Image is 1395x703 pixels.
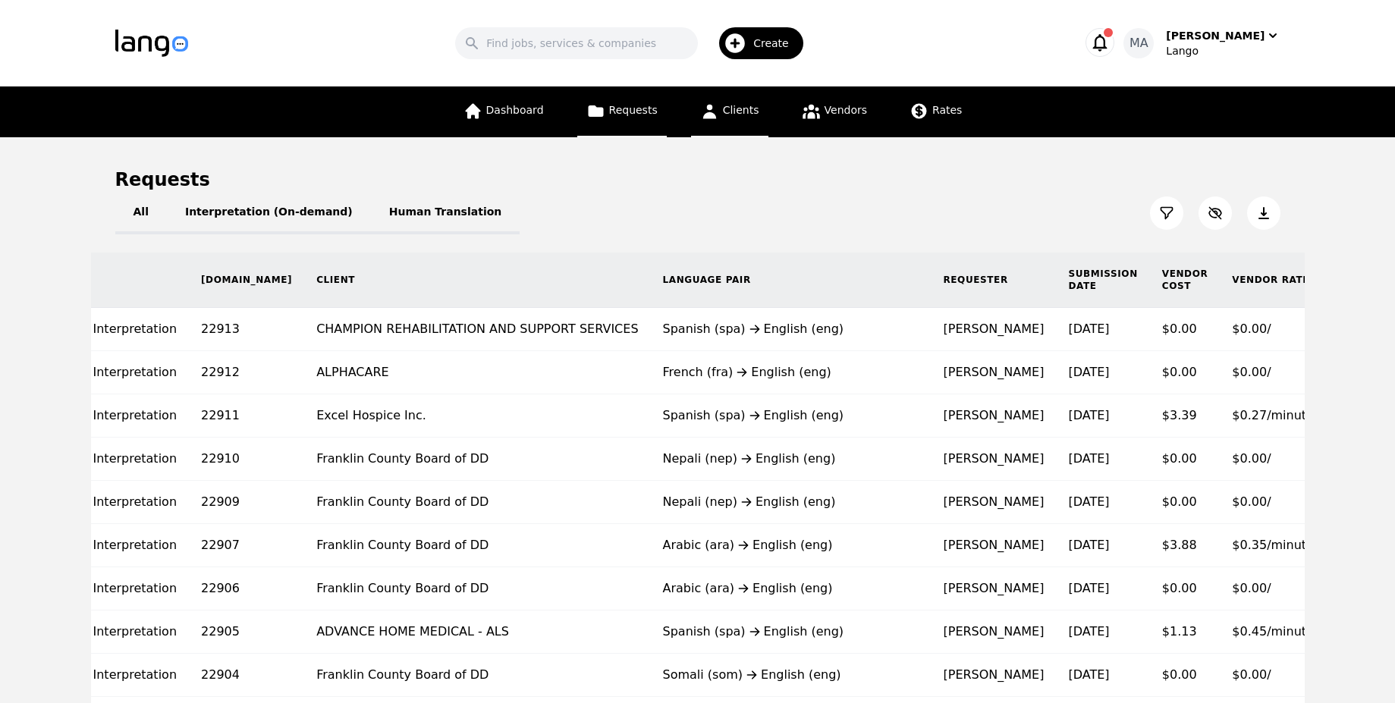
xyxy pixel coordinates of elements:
time: [DATE] [1068,624,1109,639]
td: [PERSON_NAME] [931,567,1056,610]
td: Franklin County Board of DD [304,654,650,697]
td: [PERSON_NAME] [931,438,1056,481]
time: [DATE] [1068,322,1109,336]
td: [PERSON_NAME] [931,524,1056,567]
a: Requests [577,86,667,137]
span: $0.00/ [1232,451,1271,466]
span: Requests [609,104,658,116]
td: 22907 [189,524,304,567]
span: $0.00/ [1232,667,1271,682]
th: Requester [931,253,1056,308]
time: [DATE] [1068,538,1109,552]
span: Vendors [825,104,867,116]
td: $1.13 [1150,610,1221,654]
time: [DATE] [1068,408,1109,422]
th: [DOMAIN_NAME] [189,253,304,308]
div: French (fra) English (eng) [663,363,919,381]
div: Nepali (nep) English (eng) [663,450,919,468]
td: $0.00 [1150,567,1221,610]
td: ALPHACARE [304,351,650,394]
button: Filter [1150,196,1183,230]
div: Spanish (spa) English (eng) [663,320,919,338]
a: Vendors [793,86,876,137]
td: [PERSON_NAME] [931,654,1056,697]
th: Vendor Cost [1150,253,1221,308]
td: 22909 [189,481,304,524]
td: ADVANCE HOME MEDICAL - ALS [304,610,650,654]
td: 22910 [189,438,304,481]
span: $0.35/minute [1232,538,1314,552]
td: 22913 [189,308,304,351]
img: Logo [115,30,188,57]
div: [PERSON_NAME] [1166,28,1265,43]
input: Find jobs, services & companies [455,27,698,59]
div: Arabic (ara) English (eng) [663,579,919,598]
time: [DATE] [1068,451,1109,466]
td: $0.00 [1150,308,1221,351]
td: 22905 [189,610,304,654]
button: All [115,192,167,234]
button: Create [698,21,812,65]
th: Submission Date [1056,253,1149,308]
h1: Requests [115,168,210,192]
button: Interpretation (On-demand) [167,192,371,234]
span: $0.00/ [1232,494,1271,509]
button: Customize Column View [1199,196,1232,230]
a: Dashboard [454,86,553,137]
time: [DATE] [1068,494,1109,509]
span: $0.27/minute [1232,408,1314,422]
td: $0.00 [1150,351,1221,394]
td: $3.39 [1150,394,1221,438]
span: Rates [932,104,962,116]
span: Dashboard [486,104,544,116]
a: Clients [691,86,768,137]
td: Excel Hospice Inc. [304,394,650,438]
div: Spanish (spa) English (eng) [663,406,919,425]
time: [DATE] [1068,667,1109,682]
td: Franklin County Board of DD [304,481,650,524]
td: [PERSON_NAME] [931,394,1056,438]
div: Lango [1166,43,1280,58]
td: 22906 [189,567,304,610]
span: Clients [723,104,759,116]
td: $0.00 [1150,481,1221,524]
td: $0.00 [1150,438,1221,481]
th: Language Pair [651,253,932,308]
button: Export Jobs [1247,196,1280,230]
td: [PERSON_NAME] [931,610,1056,654]
div: Spanish (spa) English (eng) [663,623,919,641]
td: 22912 [189,351,304,394]
div: Arabic (ara) English (eng) [663,536,919,554]
button: MA[PERSON_NAME]Lango [1123,28,1280,58]
td: 22904 [189,654,304,697]
a: Rates [900,86,971,137]
time: [DATE] [1068,365,1109,379]
td: [PERSON_NAME] [931,481,1056,524]
td: 22911 [189,394,304,438]
td: Franklin County Board of DD [304,567,650,610]
td: [PERSON_NAME] [931,351,1056,394]
span: Create [753,36,800,51]
span: $0.00/ [1232,365,1271,379]
th: Client [304,253,650,308]
span: $0.00/ [1232,322,1271,336]
td: $3.88 [1150,524,1221,567]
td: Franklin County Board of DD [304,524,650,567]
span: MA [1130,34,1148,52]
div: Nepali (nep) English (eng) [663,493,919,511]
td: Franklin County Board of DD [304,438,650,481]
td: [PERSON_NAME] [931,308,1056,351]
td: CHAMPION REHABILITATION AND SUPPORT SERVICES [304,308,650,351]
th: Vendor Rate [1220,253,1326,308]
div: Somali (som) English (eng) [663,666,919,684]
button: Human Translation [371,192,520,234]
span: $0.45/minute [1232,624,1314,639]
span: $0.00/ [1232,581,1271,595]
time: [DATE] [1068,581,1109,595]
td: $0.00 [1150,654,1221,697]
